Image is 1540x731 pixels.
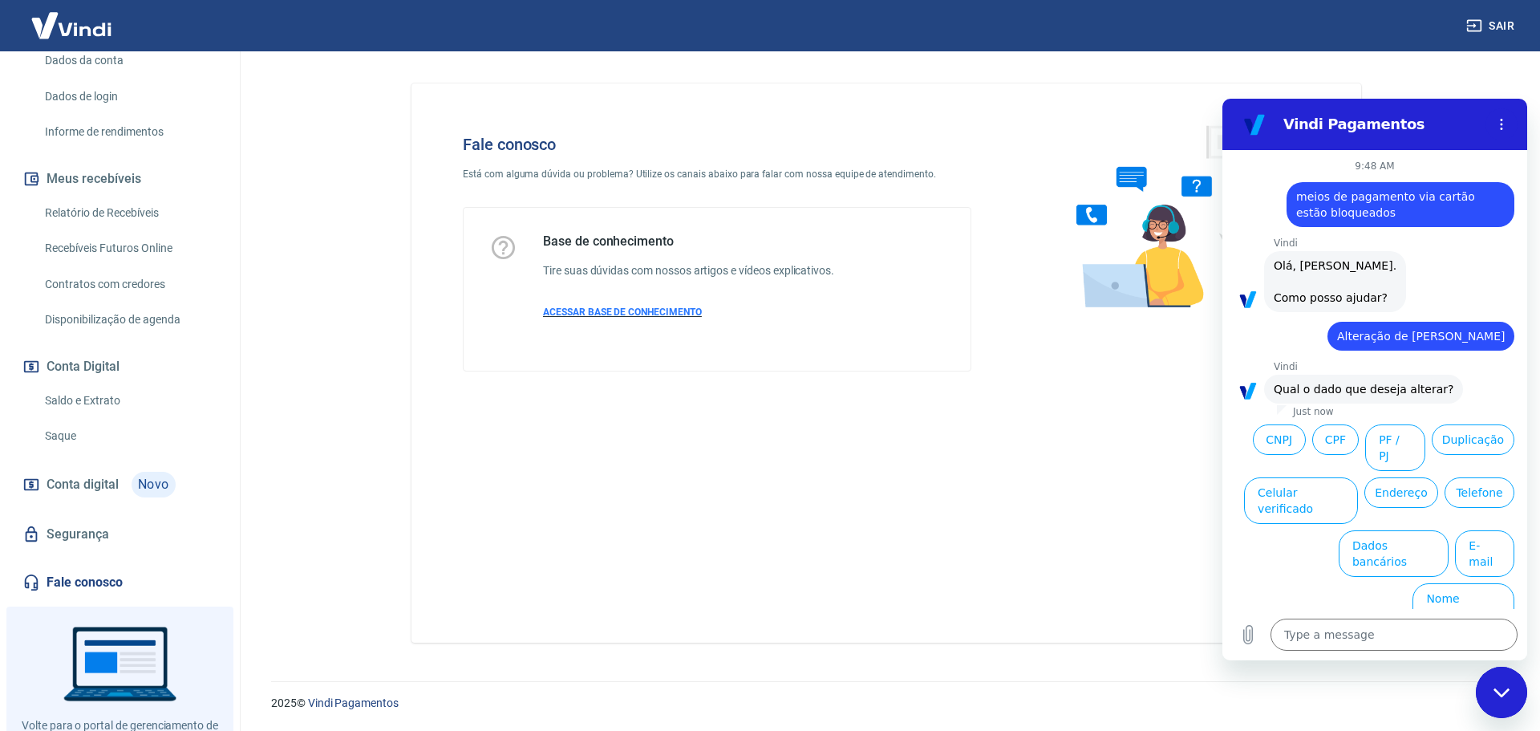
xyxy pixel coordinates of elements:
[543,234,834,250] h5: Base de conhecimento
[19,565,221,600] a: Fale conosco
[543,262,834,279] h6: Tire suas dúvidas com nossos artigos e vídeos explicativos.
[463,135,971,154] h4: Fale conosco
[38,384,221,417] a: Saldo e Extrato
[1476,667,1527,718] iframe: Button to launch messaging window, conversation in progress
[1044,109,1288,323] img: Fale conosco
[19,465,221,504] a: Conta digitalNovo
[19,349,221,384] button: Conta Digital
[19,517,221,552] a: Segurança
[38,232,221,265] a: Recebíveis Futuros Online
[38,303,221,336] a: Disponibilização de agenda
[543,307,702,318] span: ACESSAR BASE DE CONHECIMENTO
[38,80,221,113] a: Dados de login
[132,472,176,497] span: Novo
[19,1,124,50] img: Vindi
[271,695,1501,712] p: 2025 ©
[1222,99,1527,660] iframe: Messaging window
[47,473,119,496] span: Conta digital
[38,44,221,77] a: Dados da conta
[19,161,221,197] button: Meus recebíveis
[308,696,399,709] a: Vindi Pagamentos
[1463,11,1521,41] button: Sair
[38,420,221,453] a: Saque
[38,116,221,148] a: Informe de rendimentos
[38,197,221,229] a: Relatório de Recebíveis
[463,167,971,181] p: Está com alguma dúvida ou problema? Utilize os canais abaixo para falar com nossa equipe de atend...
[38,268,221,301] a: Contratos com credores
[543,305,834,319] a: ACESSAR BASE DE CONHECIMENTO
